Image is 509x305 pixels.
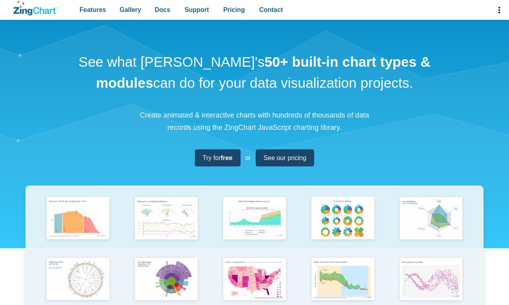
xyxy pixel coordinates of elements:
[396,194,466,244] img: Animated Radar Chart ft. Pet Data
[195,149,241,166] a: Try forfree
[396,255,466,305] img: Points Along a Sine Wave
[223,4,245,15] span: Pricing
[185,4,209,15] span: Support
[14,1,58,15] a: ZingChart Logo. Click to return to the homepage
[96,54,430,91] strong: 50+ built-in chart types & modules
[80,4,106,15] span: Features
[43,255,113,305] img: World Population by Country
[307,255,378,305] img: Range Chart with Rultes & Scale Markers
[155,4,170,15] span: Docs
[387,194,475,255] a: Animated Radar Chart ft. Pet Data
[221,154,232,161] strong: free
[264,152,307,163] span: See our pricing
[131,194,202,244] img: Responsive Live Update Dashboard
[259,4,283,15] span: Contact
[256,149,315,166] a: See our pricing
[131,255,202,305] img: Sun Burst Plugin Example ft. File System Data
[299,194,387,255] a: Pie Transform Options
[210,194,299,255] a: Area Chart (Displays Nodes on Hover)
[219,194,290,244] img: Area Chart (Displays Nodes on Hover)
[307,194,378,244] img: Pie Transform Options
[76,52,433,93] h1: See what [PERSON_NAME]'s can do for your data visualization projects.
[122,194,210,255] a: Responsive Live Update Dashboard
[219,255,290,305] img: Election Predictions Map
[43,194,113,244] img: Population Distribution by Age Group in 2052
[203,152,233,163] span: Try for
[34,194,122,255] a: Population Distribution by Age Group in 2052
[120,4,141,15] span: Gallery
[135,109,374,133] p: Create animated & interactive charts with hundreds of thousands of data records using the ZingCha...
[245,152,251,163] span: or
